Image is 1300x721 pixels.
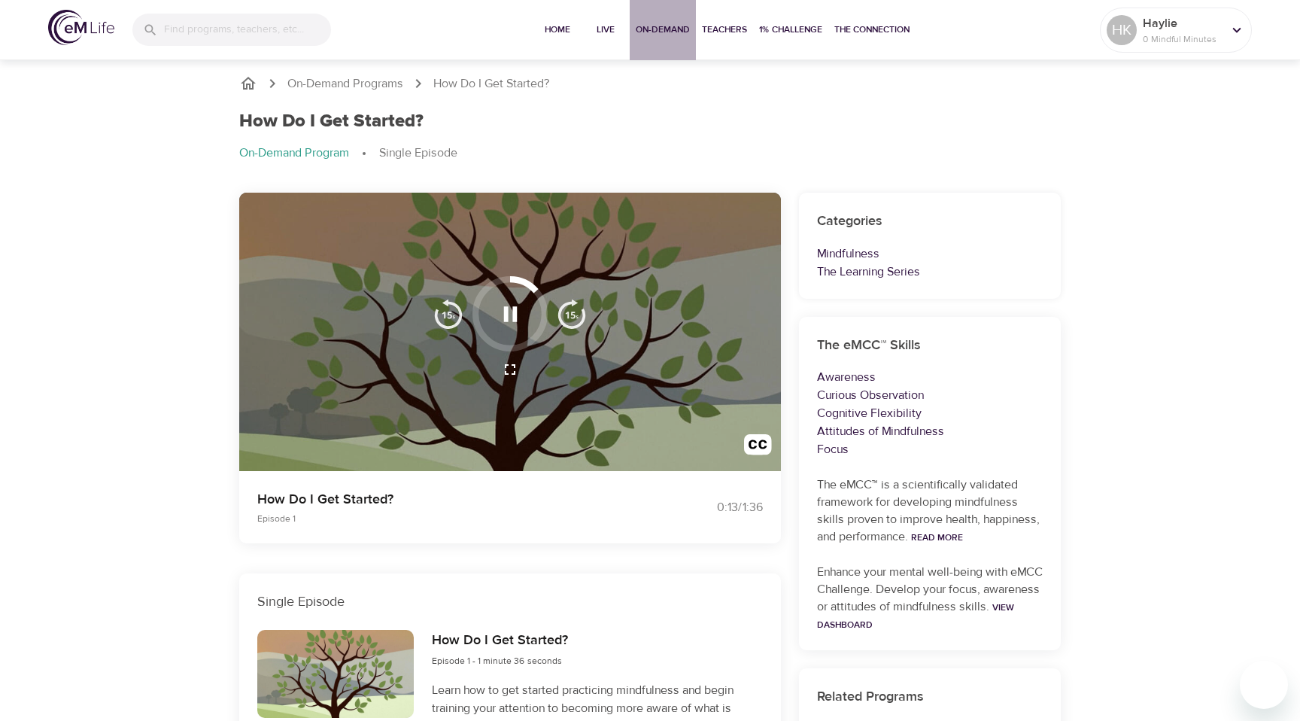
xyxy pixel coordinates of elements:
[735,425,781,471] button: Transcript/Closed Captions (c)
[48,10,114,45] img: logo
[1107,15,1137,45] div: HK
[539,22,576,38] span: Home
[817,386,1043,404] p: Curious Observation
[1143,14,1223,32] p: Haylie
[432,630,568,652] h6: How Do I Get Started?
[817,245,1043,263] p: Mindfulness
[432,655,562,667] span: Episode 1 - 1 minute 36 seconds
[817,211,1043,233] h6: Categories
[1240,661,1288,709] iframe: Button to launch messaging window
[239,111,424,132] h1: How Do I Get Started?
[834,22,910,38] span: The Connection
[817,422,1043,440] p: Attitudes of Mindfulness
[744,434,772,462] img: open_caption.svg
[379,145,457,162] p: Single Episode
[817,368,1043,386] p: Awareness
[817,686,1043,708] h6: Related Programs
[911,531,963,543] a: Read More
[1143,32,1223,46] p: 0 Mindful Minutes
[588,22,624,38] span: Live
[433,75,550,93] p: How Do I Get Started?
[817,440,1043,458] p: Focus
[759,22,822,38] span: 1% Challenge
[257,592,763,612] p: Single Episode
[257,489,632,510] p: How Do I Get Started?
[817,335,1043,357] h6: The eMCC™ Skills
[164,14,331,46] input: Find programs, teachers, etc...
[239,75,1061,93] nav: breadcrumb
[239,145,1061,163] nav: breadcrumb
[433,299,463,329] img: 15s_prev.svg
[817,601,1014,631] a: View Dashboard
[257,512,632,525] p: Episode 1
[650,499,763,516] div: 0:13 / 1:36
[817,564,1043,633] p: Enhance your mental well-being with eMCC Challenge. Develop your focus, awareness or attitudes of...
[239,145,349,162] p: On-Demand Program
[817,263,1043,281] p: The Learning Series
[817,404,1043,422] p: Cognitive Flexibility
[636,22,690,38] span: On-Demand
[287,75,403,93] a: On-Demand Programs
[557,299,587,329] img: 15s_next.svg
[817,476,1043,546] p: The eMCC™ is a scientifically validated framework for developing mindfulness skills proven to imp...
[702,22,747,38] span: Teachers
